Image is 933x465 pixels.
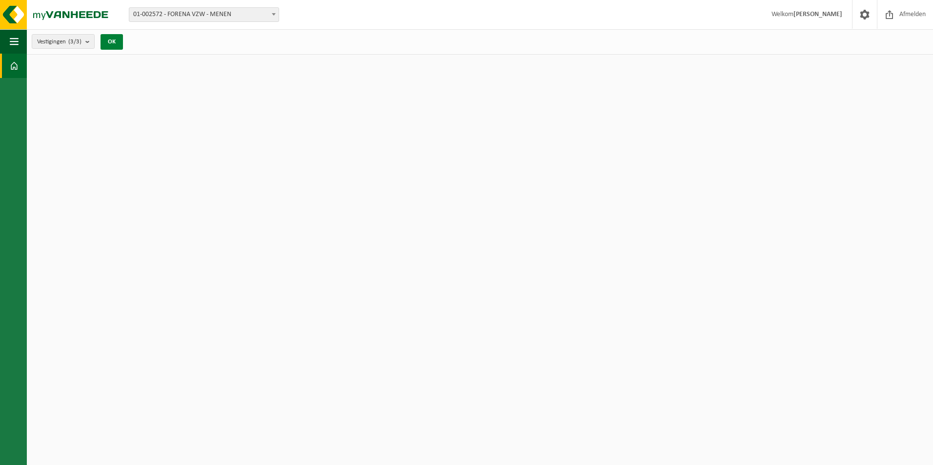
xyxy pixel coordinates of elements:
span: Vestigingen [37,35,81,49]
span: 01-002572 - FORENA VZW - MENEN [129,7,279,22]
button: Vestigingen(3/3) [32,34,95,49]
count: (3/3) [68,39,81,45]
span: 01-002572 - FORENA VZW - MENEN [129,8,279,21]
strong: [PERSON_NAME] [793,11,842,18]
button: OK [101,34,123,50]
